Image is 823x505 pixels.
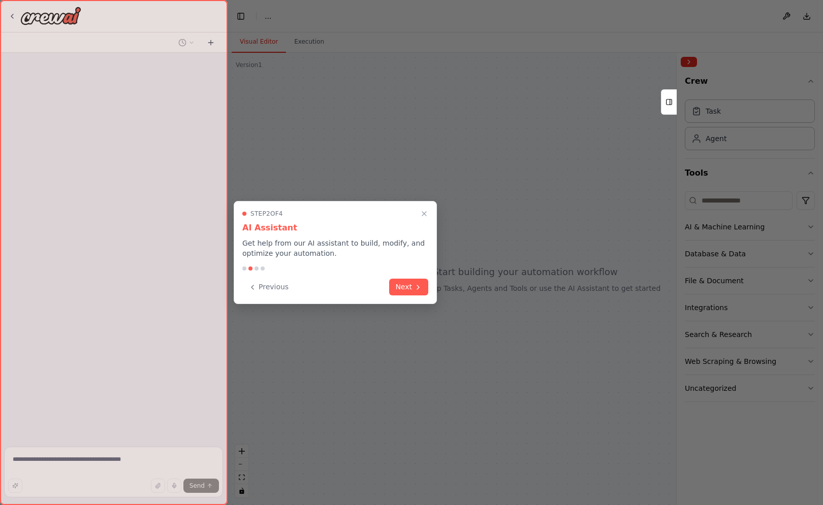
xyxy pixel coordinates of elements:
button: Previous [242,279,295,295]
button: Next [389,279,428,295]
p: Get help from our AI assistant to build, modify, and optimize your automation. [242,238,428,258]
span: Step 2 of 4 [250,210,283,218]
button: Hide left sidebar [234,9,248,23]
button: Close walkthrough [418,208,430,220]
h3: AI Assistant [242,222,428,234]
